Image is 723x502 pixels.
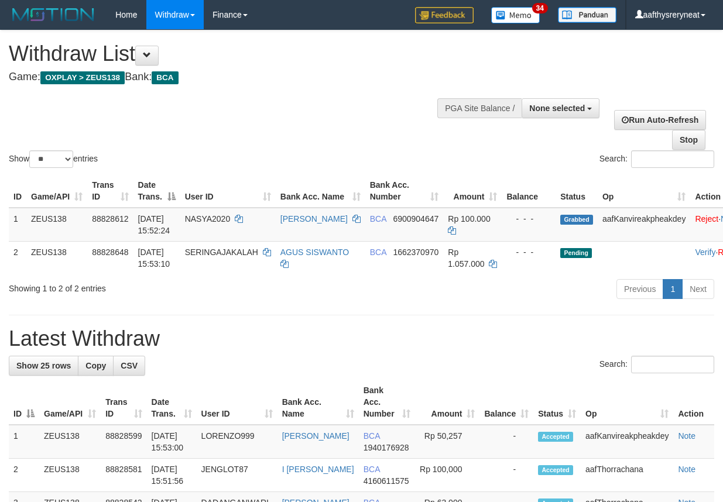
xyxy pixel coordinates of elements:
[9,380,39,425] th: ID: activate to sort column descending
[39,380,101,425] th: Game/API: activate to sort column ascending
[147,425,197,459] td: [DATE] 15:53:00
[26,208,87,242] td: ZEUS138
[40,71,125,84] span: OXPLAY > ZEUS138
[364,465,380,474] span: BCA
[138,214,170,235] span: [DATE] 15:52:24
[39,425,101,459] td: ZEUS138
[370,247,386,257] span: BCA
[9,208,26,242] td: 1
[101,425,146,459] td: 88828599
[9,241,26,274] td: 2
[533,380,581,425] th: Status: activate to sort column ascending
[133,174,180,208] th: Date Trans.: activate to sort column descending
[39,459,101,492] td: ZEUS138
[138,247,170,269] span: [DATE] 15:53:10
[147,380,197,425] th: Date Trans.: activate to sort column ascending
[479,380,533,425] th: Balance: activate to sort column ascending
[9,356,78,376] a: Show 25 rows
[101,380,146,425] th: Trans ID: activate to sort column ascending
[180,174,276,208] th: User ID: activate to sort column ascending
[359,380,415,425] th: Bank Acc. Number: activate to sort column ascending
[532,3,548,13] span: 34
[598,208,690,242] td: aafKanvireakpheakdey
[87,174,133,208] th: Trans ID: activate to sort column ascending
[365,174,444,208] th: Bank Acc. Number: activate to sort column ascending
[197,459,277,492] td: JENGLOT87
[185,214,231,224] span: NASYA2020
[631,150,714,168] input: Search:
[282,465,354,474] a: I [PERSON_NAME]
[678,431,695,441] a: Note
[415,459,480,492] td: Rp 100,000
[415,380,480,425] th: Amount: activate to sort column ascending
[121,361,138,370] span: CSV
[581,459,673,492] td: aafThorrachana
[522,98,599,118] button: None selected
[672,130,705,150] a: Stop
[9,278,293,294] div: Showing 1 to 2 of 2 entries
[364,476,409,486] span: Copy 4160611575 to clipboard
[448,214,490,224] span: Rp 100.000
[393,247,438,257] span: Copy 1662370970 to clipboard
[370,214,386,224] span: BCA
[506,246,551,258] div: - - -
[695,247,715,257] a: Verify
[491,7,540,23] img: Button%20Memo.svg
[616,279,663,299] a: Previous
[280,247,349,257] a: AGUS SISWANTO
[92,247,128,257] span: 88828648
[9,425,39,459] td: 1
[9,71,470,83] h4: Game: Bank:
[92,214,128,224] span: 88828612
[479,459,533,492] td: -
[556,174,598,208] th: Status
[443,174,502,208] th: Amount: activate to sort column ascending
[9,174,26,208] th: ID
[673,380,714,425] th: Action
[282,431,349,441] a: [PERSON_NAME]
[682,279,714,299] a: Next
[29,150,73,168] select: Showentries
[85,361,106,370] span: Copy
[113,356,145,376] a: CSV
[197,380,277,425] th: User ID: activate to sort column ascending
[506,213,551,225] div: - - -
[276,174,365,208] th: Bank Acc. Name: activate to sort column ascending
[448,247,484,269] span: Rp 1.057.000
[26,241,87,274] td: ZEUS138
[599,150,714,168] label: Search:
[101,459,146,492] td: 88828581
[152,71,178,84] span: BCA
[26,174,87,208] th: Game/API: activate to sort column ascending
[437,98,522,118] div: PGA Site Balance /
[364,443,409,452] span: Copy 1940176928 to clipboard
[529,104,585,113] span: None selected
[631,356,714,373] input: Search:
[678,465,695,474] a: Note
[560,215,593,225] span: Grabbed
[479,425,533,459] td: -
[280,214,348,224] a: [PERSON_NAME]
[415,425,480,459] td: Rp 50,257
[9,42,470,66] h1: Withdraw List
[78,356,114,376] a: Copy
[598,174,690,208] th: Op: activate to sort column ascending
[581,425,673,459] td: aafKanvireakpheakdey
[147,459,197,492] td: [DATE] 15:51:56
[16,361,71,370] span: Show 25 rows
[599,356,714,373] label: Search:
[614,110,706,130] a: Run Auto-Refresh
[9,6,98,23] img: MOTION_logo.png
[538,465,573,475] span: Accepted
[9,459,39,492] td: 2
[364,431,380,441] span: BCA
[560,248,592,258] span: Pending
[502,174,556,208] th: Balance
[558,7,616,23] img: panduan.png
[9,150,98,168] label: Show entries
[9,327,714,350] h1: Latest Withdraw
[277,380,359,425] th: Bank Acc. Name: activate to sort column ascending
[415,7,474,23] img: Feedback.jpg
[185,247,258,257] span: SERINGAJAKALAH
[197,425,277,459] td: LORENZO999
